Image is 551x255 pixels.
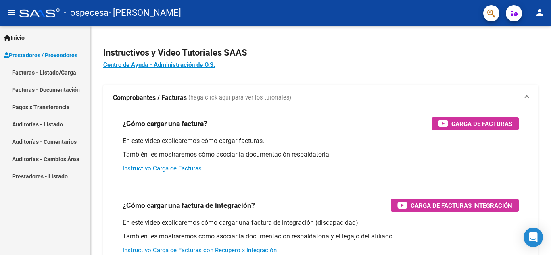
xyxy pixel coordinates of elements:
[535,8,545,17] mat-icon: person
[113,93,187,102] strong: Comprobantes / Facturas
[109,4,181,22] span: - [PERSON_NAME]
[4,51,77,60] span: Prestadores / Proveedores
[103,61,215,68] a: Centro de Ayuda - Administración de O.S.
[451,119,512,129] span: Carga de Facturas
[524,228,543,247] div: Open Intercom Messenger
[432,117,519,130] button: Carga de Facturas
[64,4,109,22] span: - ospecesa
[411,201,512,211] span: Carga de Facturas Integración
[103,45,538,60] h2: Instructivos y Video Tutoriales SAAS
[123,218,519,227] p: En este video explicaremos cómo cargar una factura de integración (discapacidad).
[123,247,277,254] a: Instructivo Carga de Facturas con Recupero x Integración
[123,150,519,159] p: También les mostraremos cómo asociar la documentación respaldatoria.
[123,165,202,172] a: Instructivo Carga de Facturas
[391,199,519,212] button: Carga de Facturas Integración
[6,8,16,17] mat-icon: menu
[123,232,519,241] p: También les mostraremos cómo asociar la documentación respaldatoria y el legajo del afiliado.
[103,85,538,111] mat-expansion-panel-header: Comprobantes / Facturas (haga click aquí para ver los tutoriales)
[123,118,207,129] h3: ¿Cómo cargar una factura?
[123,200,255,211] h3: ¿Cómo cargar una factura de integración?
[123,137,519,145] p: En este video explicaremos cómo cargar facturas.
[188,93,291,102] span: (haga click aquí para ver los tutoriales)
[4,33,25,42] span: Inicio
